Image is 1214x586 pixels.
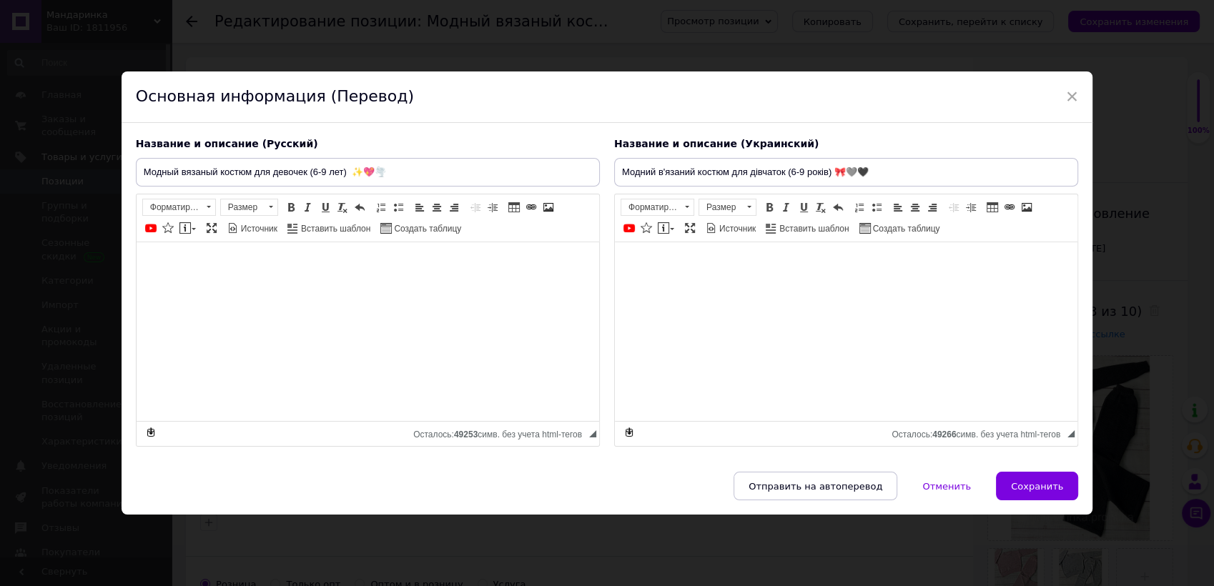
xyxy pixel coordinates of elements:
[14,14,743,29] p: Хит сезона — теплый и невероятно стильный костюм для вашей модницы! 👑 Этот комплект идеально соче...
[143,424,159,440] a: Сделать резервную копию сейчас
[813,199,829,215] a: Убрать форматирование
[621,220,637,236] a: Добавить видео с YouTube
[239,223,277,235] span: Источник
[796,199,811,215] a: Подчеркнутый (Ctrl+U)
[963,199,979,215] a: Увеличить отступ
[614,138,819,149] span: Название и описание (Украинский)
[104,40,325,51] strong: мягкого, плотного вязаного трикотажа в рубчик
[225,220,280,236] a: Источник
[852,199,867,215] a: Вставить / удалить нумерованный список
[830,199,846,215] a: Отменить (Ctrl+Z)
[14,136,98,147] strong: Доступные цвета:
[699,199,742,215] span: Размер
[43,86,714,101] p: Свободный крой, круглый вырез, манжеты в рубчик и стильные спереди.
[717,223,756,235] span: Источник
[1066,84,1079,109] span: ×
[485,199,500,215] a: Увеличить отступ
[454,429,478,439] span: 49253
[857,220,942,236] a: Создать таблицу
[682,220,698,236] a: Развернуть
[429,199,445,215] a: По центру
[924,199,940,215] a: По правому краю
[14,14,743,198] body: Визуальный текстовый редактор, 24F81A33-95A6-479C-B3A0-859FD0270CD3
[143,199,202,215] span: Форматирование
[300,199,316,215] a: Курсив (Ctrl+I)
[734,472,897,500] button: Отправить на автоперевод
[204,220,219,236] a: Развернуть
[390,199,406,215] a: Вставить / удалить маркированный список
[352,199,367,215] a: Отменить (Ctrl+Z)
[468,199,483,215] a: Уменьшить отступ
[283,199,299,215] a: Полужирный (Ctrl+B)
[984,199,1000,215] a: Таблица
[446,199,462,215] a: По правому краю
[764,220,851,236] a: Вставить шаблон
[177,220,198,236] a: Вставить сообщение
[638,220,654,236] a: Вставить иконку
[761,199,777,215] a: Полужирный (Ctrl+B)
[317,199,333,215] a: Подчеркнутый (Ctrl+U)
[413,426,589,439] div: Подсчет символов
[589,430,596,437] span: Перетащите для изменения размера
[996,472,1078,500] button: Сохранить
[932,429,956,439] span: 49266
[378,220,463,236] a: Создать таблицу
[285,220,372,236] a: Вставить шаблон
[14,64,104,75] strong: В комплект входят:
[335,199,350,215] a: Убрать форматирование
[14,159,743,174] p: Это идеальный вариант для школы, торжественных мероприятий или просто стильных прогулок в холодну...
[541,199,556,215] a: Изображение
[749,481,882,492] span: Отправить на автоперевод
[400,88,499,99] strong: накладные кармашки
[922,481,971,492] span: Отменить
[1011,481,1063,492] span: Сохранить
[621,199,694,216] a: Форматирование
[1002,199,1017,215] a: Вставить/Редактировать ссылку (Ctrl+L)
[621,424,637,440] a: Сделать резервную копию сейчас
[43,111,714,126] p: Широкие брюки на мягкой резинке, которые визуально удлиняют силуэт и выглядят очень эффектно.
[523,199,539,215] a: Вставить/Редактировать ссылку (Ctrl+L)
[871,223,940,235] span: Создать таблицу
[779,199,794,215] a: Курсив (Ctrl+I)
[137,242,599,421] iframe: Визуальный текстовый редактор, 2B76F0DC-6C17-4619-946A-2EED1D99E4AF
[392,223,461,235] span: Создать таблицу
[373,199,389,215] a: Вставить / удалить нумерованный список
[699,199,756,216] a: Размер
[907,472,986,500] button: Отменить
[869,199,884,215] a: Вставить / удалить маркированный список
[621,199,680,215] span: Форматирование
[142,199,216,216] a: Форматирование
[43,88,126,99] strong: Свитер-оверсайз:
[136,138,318,149] span: Название и описание (Русский)
[14,39,743,54] p: Костюм выполнен из , который обеспечивает тепло и комфорт, не колется и не сковывает движений.
[946,199,962,215] a: Уменьшить отступ
[615,242,1077,421] iframe: Визуальный текстовый редактор, C93F45D7-7BB2-4CFB-B970-789A9F18F4B8
[1019,199,1035,215] a: Изображение
[221,199,264,215] span: Размер
[890,199,906,215] a: По левому краю
[656,220,676,236] a: Вставить сообщение
[704,220,758,236] a: Источник
[160,220,176,236] a: Вставить иконку
[220,199,278,216] a: Размер
[100,136,467,147] strong: Нежный Розовый (Меланж), Светло-Серый (Меланж), Темно-Серый (Антрацит).
[122,71,1092,123] div: Основная информация (Перевод)
[412,199,428,215] a: По левому краю
[777,223,849,235] span: Вставить шаблон
[299,223,370,235] span: Вставить шаблон
[892,426,1067,439] div: Подсчет символов
[907,199,923,215] a: По центру
[1067,430,1075,437] span: Перетащите для изменения размера
[506,199,522,215] a: Таблица
[43,112,151,123] strong: Брюки-клёш (палаццо):
[143,220,159,236] a: Добавить видео с YouTube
